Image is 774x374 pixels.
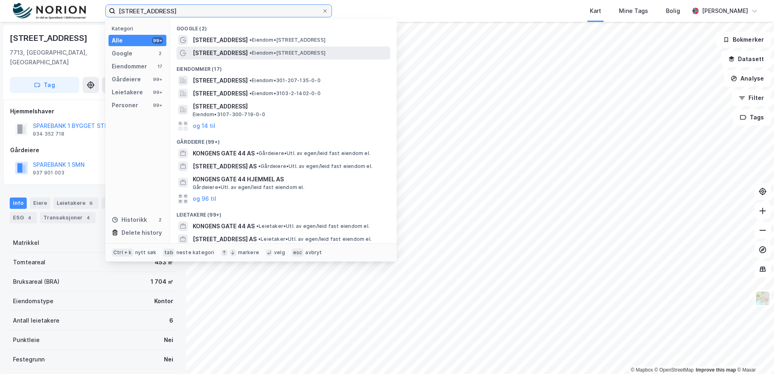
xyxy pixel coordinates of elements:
[170,205,397,220] div: Leietakere (99+)
[170,19,397,34] div: Google (2)
[193,184,304,191] span: Gårdeiere • Utl. av egen/leid fast eiendom el.
[696,367,736,373] a: Improve this map
[755,291,770,306] img: Z
[170,59,397,74] div: Eiendommer (17)
[155,257,173,267] div: 453 ㎡
[10,48,130,67] div: 7713, [GEOGRAPHIC_DATA], [GEOGRAPHIC_DATA]
[193,161,257,171] span: [STREET_ADDRESS] AS
[84,214,92,222] div: 4
[10,145,176,155] div: Gårdeiere
[291,249,304,257] div: esc
[10,106,176,116] div: Hjemmelshaver
[249,77,321,84] span: Eiendom • 301-207-135-0-0
[176,249,215,256] div: neste kategori
[152,102,163,108] div: 99+
[112,49,132,58] div: Google
[151,277,173,287] div: 1 704 ㎡
[193,121,215,131] button: og 14 til
[249,50,252,56] span: •
[256,150,370,157] span: Gårdeiere • Utl. av egen/leid fast eiendom el.
[40,212,96,223] div: Transaksjoner
[258,163,372,170] span: Gårdeiere • Utl. av egen/leid fast eiendom el.
[13,257,45,267] div: Tomteareal
[10,212,37,223] div: ESG
[734,335,774,374] iframe: Chat Widget
[112,62,147,71] div: Eiendommer
[135,249,157,256] div: nytt søk
[733,109,771,125] button: Tags
[193,149,255,158] span: KONGENS GATE 44 AS
[249,50,325,56] span: Eiendom • [STREET_ADDRESS]
[249,90,252,96] span: •
[193,48,248,58] span: [STREET_ADDRESS]
[33,170,64,176] div: 937 901 003
[87,199,95,207] div: 6
[13,335,40,345] div: Punktleie
[112,36,123,45] div: Alle
[157,217,163,223] div: 2
[274,249,285,256] div: velg
[716,32,771,48] button: Bokmerker
[169,316,173,325] div: 6
[249,90,321,97] span: Eiendom • 3103-2-1402-0-0
[721,51,771,67] button: Datasett
[10,32,89,45] div: [STREET_ADDRESS]
[655,367,694,373] a: OpenStreetMap
[734,335,774,374] div: Kontrollprogram for chat
[26,214,34,222] div: 4
[13,277,60,287] div: Bruksareal (BRA)
[112,25,166,32] div: Kategori
[193,111,265,118] span: Eiendom • 3107-300-719-0-0
[10,198,27,209] div: Info
[152,37,163,44] div: 99+
[30,198,50,209] div: Eiere
[112,87,143,97] div: Leietakere
[256,223,259,229] span: •
[193,35,248,45] span: [STREET_ADDRESS]
[53,198,98,209] div: Leietakere
[33,131,64,137] div: 934 352 718
[256,150,259,156] span: •
[154,296,173,306] div: Kontor
[590,6,601,16] div: Kart
[702,6,748,16] div: [PERSON_NAME]
[193,174,387,184] span: KONGENS GATE 44 HJEMMEL AS
[170,132,397,147] div: Gårdeiere (99+)
[193,234,257,244] span: [STREET_ADDRESS] AS
[193,76,248,85] span: [STREET_ADDRESS]
[249,37,252,43] span: •
[112,249,134,257] div: Ctrl + k
[157,63,163,70] div: 17
[164,355,173,364] div: Nei
[238,249,259,256] div: markere
[163,249,175,257] div: tab
[193,89,248,98] span: [STREET_ADDRESS]
[112,74,141,84] div: Gårdeiere
[112,215,147,225] div: Historikk
[193,221,255,231] span: KONGENS GATE 44 AS
[164,335,173,345] div: Nei
[157,50,163,57] div: 2
[152,76,163,83] div: 99+
[249,37,325,43] span: Eiendom • [STREET_ADDRESS]
[666,6,680,16] div: Bolig
[115,5,322,17] input: Søk på adresse, matrikkel, gårdeiere, leietakere eller personer
[13,296,53,306] div: Eiendomstype
[102,198,132,209] div: Datasett
[258,236,261,242] span: •
[10,77,79,93] button: Tag
[13,238,39,248] div: Matrikkel
[193,102,387,111] span: [STREET_ADDRESS]
[305,249,322,256] div: avbryt
[249,77,252,83] span: •
[724,70,771,87] button: Analyse
[256,223,370,229] span: Leietaker • Utl. av egen/leid fast eiendom el.
[13,316,60,325] div: Antall leietakere
[13,355,45,364] div: Festegrunn
[112,100,138,110] div: Personer
[121,228,162,238] div: Delete history
[258,163,261,169] span: •
[631,367,653,373] a: Mapbox
[193,194,216,204] button: og 96 til
[732,90,771,106] button: Filter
